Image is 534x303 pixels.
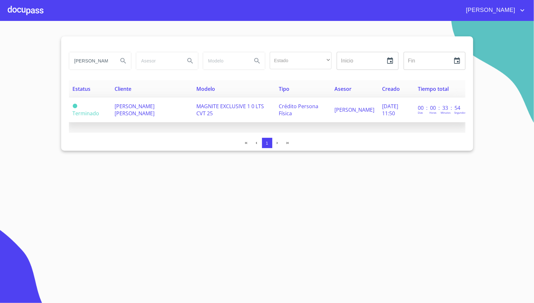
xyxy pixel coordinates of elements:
span: Terminado [73,110,99,117]
span: MAGNITE EXCLUSIVE 1 0 LTS CVT 25 [196,103,264,117]
button: 1 [262,138,272,148]
span: Crédito Persona Física [279,103,318,117]
button: Search [116,53,131,69]
span: Tiempo total [418,85,449,92]
span: Cliente [115,85,131,92]
div: ​ [270,52,332,69]
span: Creado [382,85,400,92]
span: Tipo [279,85,289,92]
button: Search [183,53,198,69]
span: [PERSON_NAME] [334,106,374,113]
span: [PERSON_NAME] [PERSON_NAME] [115,103,155,117]
input: search [136,52,180,70]
p: 00 : 00 : 33 : 54 [418,104,461,111]
p: Horas [429,111,436,114]
span: Estatus [73,85,91,92]
span: [DATE] 11:50 [382,103,398,117]
span: Asesor [334,85,351,92]
input: search [69,52,113,70]
p: Dias [418,111,423,114]
span: [PERSON_NAME] [461,5,519,15]
span: 1 [266,141,268,146]
span: Modelo [196,85,215,92]
button: Search [249,53,265,69]
span: Terminado [73,104,77,108]
p: Segundos [454,111,466,114]
p: Minutos [441,111,451,114]
input: search [203,52,247,70]
button: account of current user [461,5,526,15]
